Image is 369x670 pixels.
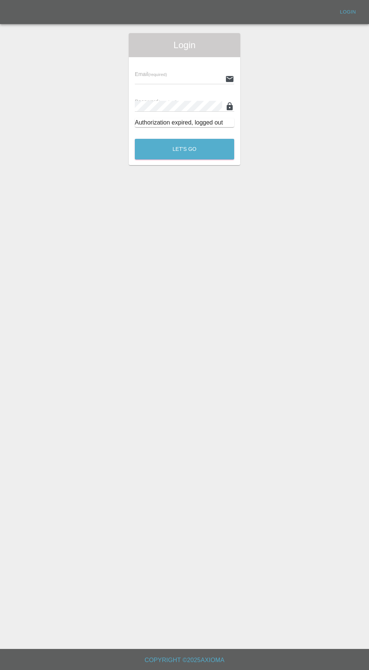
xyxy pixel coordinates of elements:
h6: Copyright © 2025 Axioma [6,655,363,665]
a: Login [336,6,360,18]
span: Email [135,71,167,77]
small: (required) [148,72,167,77]
span: Password [135,99,177,105]
div: Authorization expired, logged out [135,118,234,127]
button: Let's Go [135,139,234,160]
span: Login [135,39,234,51]
small: (required) [159,100,177,104]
